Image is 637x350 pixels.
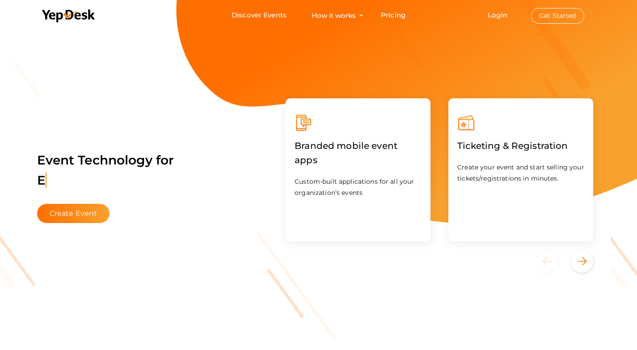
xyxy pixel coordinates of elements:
[536,250,569,273] button: Previous
[295,156,422,165] a: Branded mobile event apps
[457,132,568,160] label: Ticketing & Registration
[309,7,359,24] button: How it works
[37,173,46,188] span: E
[381,7,405,24] a: Pricing
[37,139,174,202] label: Event Technology for
[232,7,287,24] a: Discover Events
[571,250,593,273] button: Next
[457,142,568,151] a: Ticketing & Registration
[488,11,507,19] a: Login
[295,132,422,174] label: Branded mobile event apps
[37,204,110,223] button: Create Event
[295,176,422,198] p: Custom-built applications for all your organization’s events
[457,162,584,184] p: Create your event and start selling your tickets/registrations in minutes.
[531,8,584,24] button: Get Started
